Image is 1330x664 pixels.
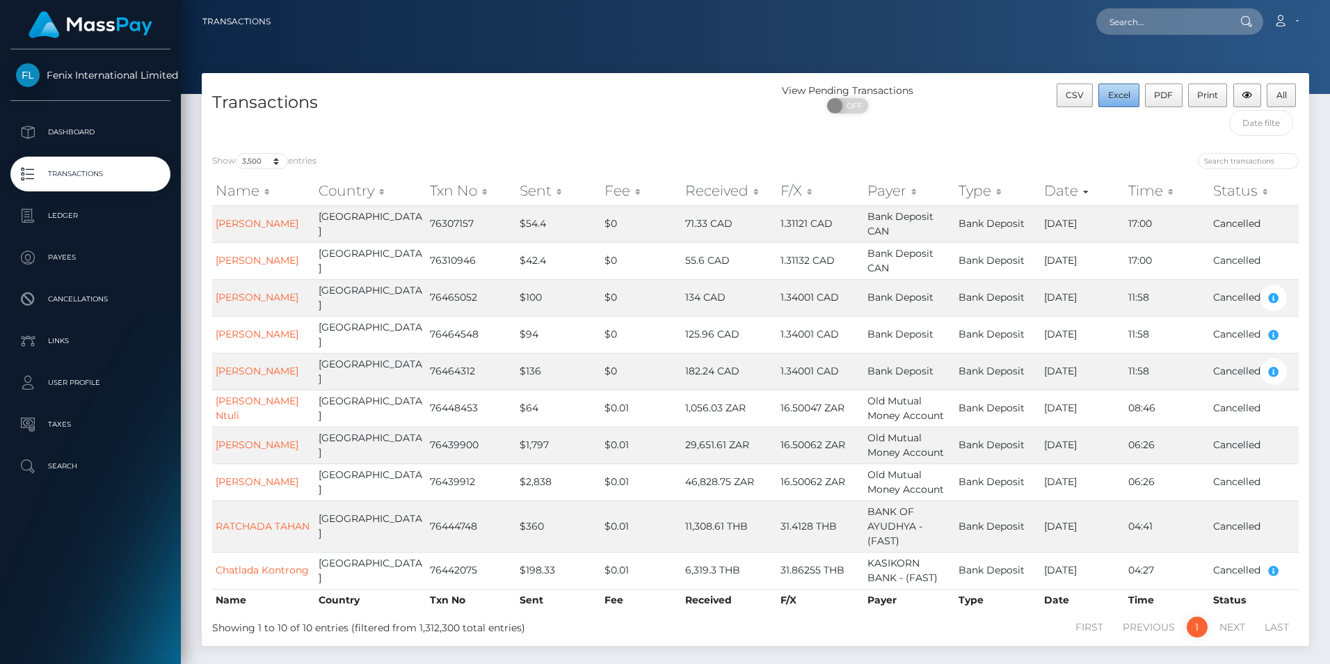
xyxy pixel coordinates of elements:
[426,390,516,427] td: 76448453
[1125,353,1209,390] td: 11:58
[1125,500,1209,552] td: 04:41
[682,205,777,242] td: 71.33 CAD
[1229,110,1293,136] input: Date filter
[1210,279,1299,316] td: Cancelled
[1041,279,1125,316] td: [DATE]
[202,7,271,36] a: Transactions
[1125,390,1209,427] td: 08:46
[426,464,516,500] td: 76439912
[516,390,601,427] td: $64
[1210,390,1299,427] td: Cancelled
[1187,617,1208,638] a: 1
[516,589,601,611] th: Sent
[16,247,165,268] p: Payees
[955,242,1041,279] td: Bank Deposit
[10,282,170,317] a: Cancellations
[236,153,288,169] select: Showentries
[777,464,864,500] td: 16.50062 ZAR
[16,164,165,184] p: Transactions
[777,205,864,242] td: 1.31121 CAD
[29,11,152,38] img: MassPay Logo
[682,279,777,316] td: 134 CAD
[216,475,298,488] a: [PERSON_NAME]
[516,279,601,316] td: $100
[682,500,777,552] td: 11,308.61 THB
[10,240,170,275] a: Payees
[1198,153,1299,169] input: Search transactions
[1267,84,1296,107] button: All
[426,552,516,589] td: 76442075
[216,254,298,267] a: [PERSON_NAME]
[1041,464,1125,500] td: [DATE]
[1041,242,1125,279] td: [DATE]
[755,84,940,98] div: View Pending Transactions
[1041,589,1125,611] th: Date
[216,564,309,576] a: Chatlada Kontrong
[955,427,1041,464] td: Bank Deposit
[516,177,601,205] th: Sent: activate to sort column ascending
[1197,90,1218,100] span: Print
[682,177,777,205] th: Received: activate to sort column ascending
[426,316,516,353] td: 76464548
[315,589,426,611] th: Country
[315,427,426,464] td: [GEOGRAPHIC_DATA]
[1041,427,1125,464] td: [DATE]
[1210,316,1299,353] td: Cancelled
[516,242,601,279] td: $42.4
[867,328,934,340] span: Bank Deposit
[216,291,298,303] a: [PERSON_NAME]
[1125,464,1209,500] td: 06:26
[1041,390,1125,427] td: [DATE]
[867,210,934,237] span: Bank Deposit CAN
[1210,353,1299,390] td: Cancelled
[1108,90,1130,100] span: Excel
[601,177,682,205] th: Fee: activate to sort column ascending
[955,589,1041,611] th: Type
[1210,552,1299,589] td: Cancelled
[10,324,170,358] a: Links
[682,464,777,500] td: 46,828.75 ZAR
[601,279,682,316] td: $0
[1125,279,1209,316] td: 11:58
[777,316,864,353] td: 1.34001 CAD
[955,500,1041,552] td: Bank Deposit
[601,464,682,500] td: $0.01
[216,328,298,340] a: [PERSON_NAME]
[1125,205,1209,242] td: 17:00
[777,589,864,611] th: F/X
[1125,177,1209,205] th: Time: activate to sort column ascending
[682,353,777,390] td: 182.24 CAD
[212,153,317,169] label: Show entries
[601,552,682,589] td: $0.01
[867,557,938,584] span: KASIKORN BANK - (FAST)
[867,291,934,303] span: Bank Deposit
[16,63,40,87] img: Fenix International Limited
[426,279,516,316] td: 76465052
[516,205,601,242] td: $54.4
[315,552,426,589] td: [GEOGRAPHIC_DATA]
[16,456,165,477] p: Search
[426,353,516,390] td: 76464312
[867,247,934,274] span: Bank Deposit CAN
[1210,589,1299,611] th: Status
[10,407,170,442] a: Taxes
[216,365,298,377] a: [PERSON_NAME]
[16,331,165,351] p: Links
[315,279,426,316] td: [GEOGRAPHIC_DATA]
[777,552,864,589] td: 31.86255 THB
[955,205,1041,242] td: Bank Deposit
[1041,552,1125,589] td: [DATE]
[682,316,777,353] td: 125.96 CAD
[1125,552,1209,589] td: 04:27
[1066,90,1084,100] span: CSV
[1276,90,1287,100] span: All
[1041,316,1125,353] td: [DATE]
[1125,316,1209,353] td: 11:58
[777,242,864,279] td: 1.31132 CAD
[777,353,864,390] td: 1.34001 CAD
[777,390,864,427] td: 16.50047 ZAR
[516,427,601,464] td: $1,797
[10,157,170,191] a: Transactions
[315,316,426,353] td: [GEOGRAPHIC_DATA]
[1233,84,1262,107] button: Column visibility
